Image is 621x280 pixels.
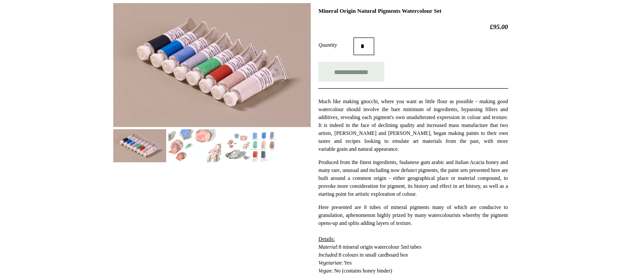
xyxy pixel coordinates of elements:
[318,158,508,198] p: Produced from the finest ingredients, Sudanese gum arabic and Italian Acacia honey and many rare,...
[318,244,338,250] em: Material:
[318,41,353,49] label: Quantity
[113,129,166,162] img: Mineral Origin Natural Pigments Watercolour Set
[318,268,331,274] em: Vegan
[318,97,508,153] p: Much like making gnocchi, where you want as little flour as possible - making good watercolour sh...
[318,23,508,31] h2: £95.00
[223,129,276,162] img: Mineral Origin Natural Pigments Watercolour Set
[318,7,508,15] h1: Mineral Origin Natural Pigments Watercolour Set
[318,260,341,266] em: Vegetarian
[318,252,338,258] em: Included:
[168,129,221,162] img: Mineral Origin Natural Pigments Watercolour Set
[113,3,311,127] img: Mineral Origin Natural Pigments Watercolour Set
[318,236,335,242] span: Details:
